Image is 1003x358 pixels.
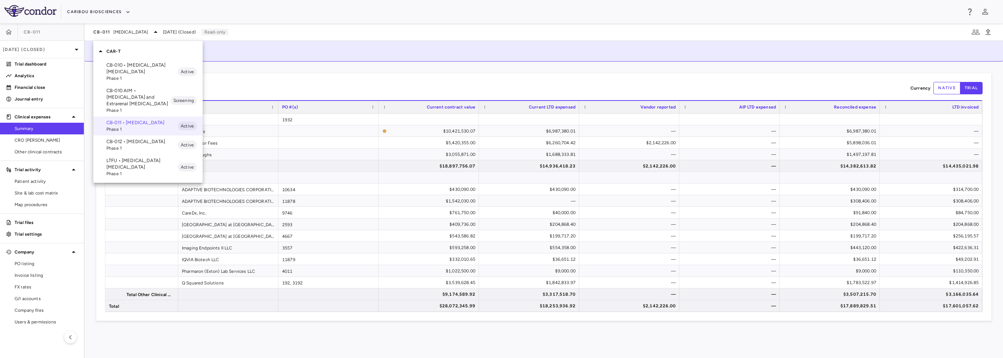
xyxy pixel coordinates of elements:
div: CAR-T [93,44,203,59]
span: Active [178,123,197,129]
span: Active [178,142,197,148]
span: Phase 1 [106,170,178,177]
div: CB-010 AIM • [MEDICAL_DATA] and Extrarenal [MEDICAL_DATA]Phase 1Screening [93,84,203,117]
span: Active [178,68,197,75]
p: CB-012 • [MEDICAL_DATA] [106,138,178,145]
div: CB-010 • [MEDICAL_DATA] [MEDICAL_DATA]Phase 1Active [93,59,203,84]
p: CB-010 AIM • [MEDICAL_DATA] and Extrarenal [MEDICAL_DATA] [106,87,171,107]
span: Active [178,164,197,170]
span: Phase 1 [106,145,178,152]
span: Screening [171,97,197,104]
span: Phase 1 [106,75,178,82]
p: LTFU • [MEDICAL_DATA] [MEDICAL_DATA] [106,157,178,170]
span: Phase 1 [106,126,178,133]
p: CB-010 • [MEDICAL_DATA] [MEDICAL_DATA] [106,62,178,75]
div: CB-011 • [MEDICAL_DATA]Phase 1Active [93,117,203,135]
div: LTFU • [MEDICAL_DATA] [MEDICAL_DATA]Phase 1Active [93,154,203,180]
span: Phase 1 [106,107,171,114]
p: CAR-T [106,48,203,55]
p: CB-011 • [MEDICAL_DATA] [106,119,178,126]
div: CB-012 • [MEDICAL_DATA]Phase 1Active [93,135,203,154]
